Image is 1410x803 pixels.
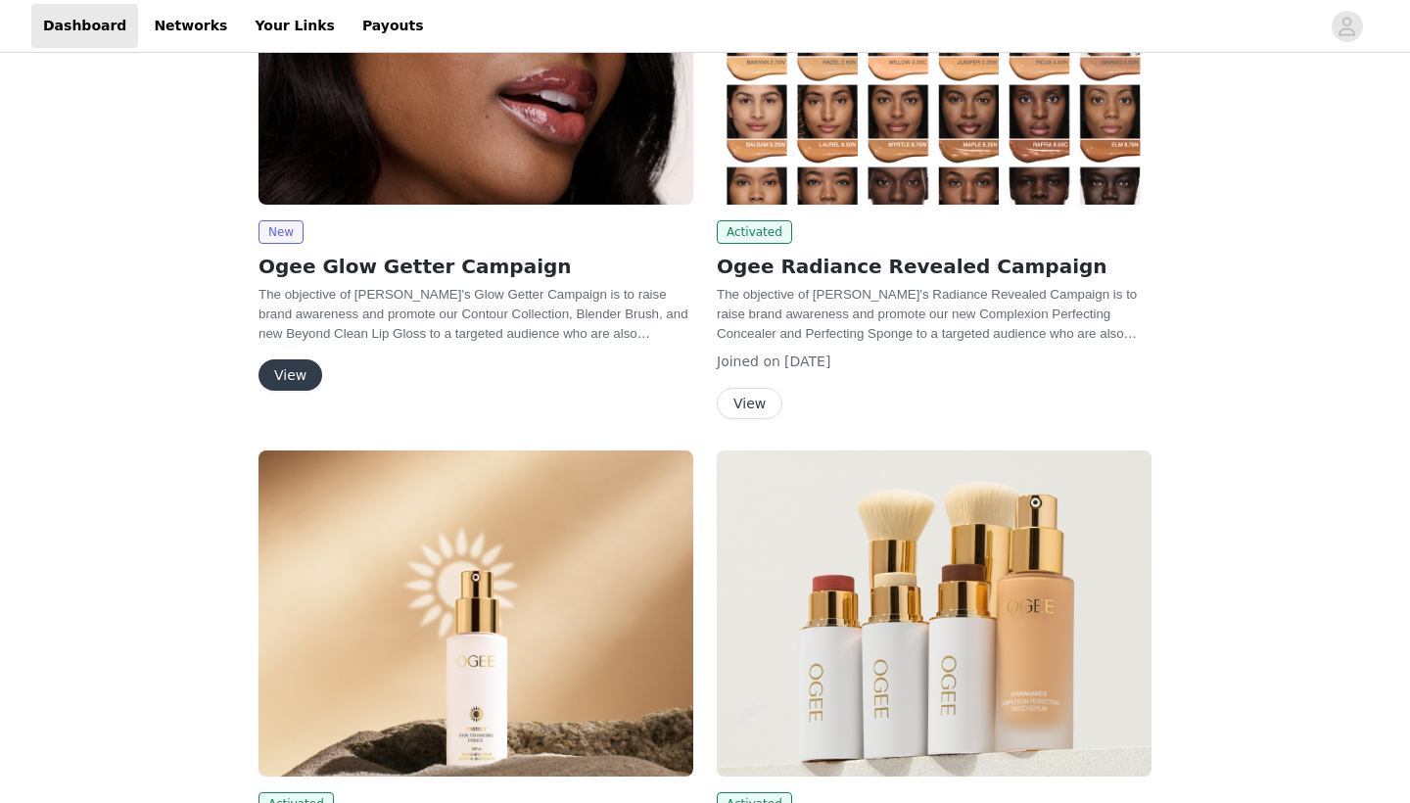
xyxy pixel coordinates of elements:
span: Joined on [717,354,780,369]
a: Networks [142,4,239,48]
a: Payouts [351,4,436,48]
span: [DATE] [784,354,830,369]
button: View [258,359,322,391]
a: Dashboard [31,4,138,48]
span: New [258,220,304,244]
img: Ogee [717,450,1151,777]
span: The objective of [PERSON_NAME]'s Radiance Revealed Campaign is to raise brand awareness and promo... [717,287,1137,360]
a: View [258,368,322,383]
a: View [717,397,782,411]
img: Ogee [258,450,693,777]
a: Your Links [243,4,347,48]
span: The objective of [PERSON_NAME]'s Glow Getter Campaign is to raise brand awareness and promote our... [258,287,688,360]
div: avatar [1338,11,1356,42]
span: Activated [717,220,792,244]
button: View [717,388,782,419]
h2: Ogee Glow Getter Campaign [258,252,693,281]
h2: Ogee Radiance Revealed Campaign [717,252,1151,281]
